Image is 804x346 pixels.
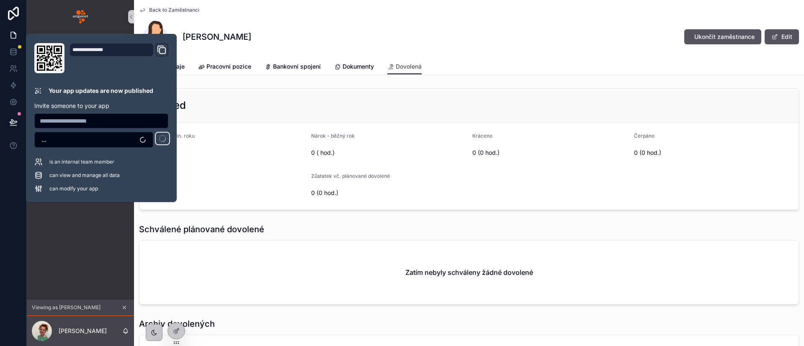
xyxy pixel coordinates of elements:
span: Back to Zaměstnanci [149,7,199,13]
h1: [PERSON_NAME] [183,31,251,43]
button: Jump to...CtrlK [32,33,129,49]
span: 0 (0 hod.) [311,189,466,197]
h1: Archiv dovolených [139,318,215,330]
span: Nárok - běžný rok [311,133,355,139]
span: Bankovní spojení [273,62,321,71]
button: Ukončit zaměstnance [684,29,761,44]
img: App logo [73,10,88,23]
button: Select Button [34,132,153,148]
a: Dokumenty [334,59,374,76]
span: can modify your app [49,185,98,192]
a: Bankovní spojení [265,59,321,76]
h1: Schválené plánované dovolené [139,223,264,235]
span: Dokumenty [343,62,374,71]
p: [PERSON_NAME] [59,327,107,335]
button: Edit [765,29,799,44]
span: 0 (0 hod.) [472,149,627,157]
span: 0 (0 hod.) [149,189,304,197]
span: Zůstatek vč. plánované dovolené [311,173,390,179]
p: Invite someone to your app [34,102,168,110]
span: 0 ( hod.) [311,149,466,157]
a: Dovolená [387,59,422,75]
p: Your app updates are now published [49,87,153,95]
span: Čerpáno [634,133,655,139]
a: Pracovní pozice [198,59,251,76]
span: Ukončit zaměstnance [694,33,755,41]
span: ... [41,136,46,144]
div: Domain and Custom Link [70,43,168,73]
span: can view and manage all data [49,172,120,179]
span: is an internal team member [49,159,114,165]
h2: Zatím nebyly schváleny žádné dovolené [405,267,533,277]
span: Kráceno [472,133,492,139]
span: Pracovní pozice [206,62,251,71]
a: Back to Zaměstnanci [139,7,199,13]
span: (0 hod.) [149,149,304,157]
span: Viewing as [PERSON_NAME] [32,304,100,311]
span: Dovolená [396,62,422,71]
span: 0 (0 hod.) [634,149,789,157]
